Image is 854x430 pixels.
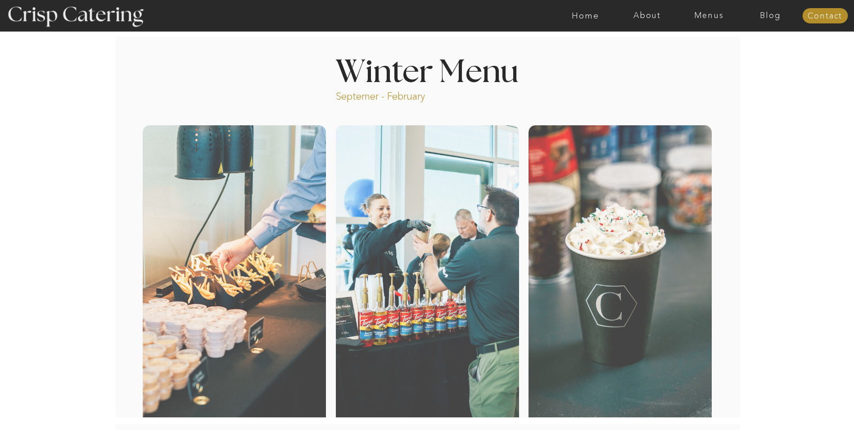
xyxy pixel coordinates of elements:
a: Menus [678,11,740,20]
iframe: podium webchat widget bubble [764,385,854,430]
a: About [616,11,678,20]
p: Septemer - February [336,90,460,100]
a: Home [555,11,616,20]
a: Blog [740,11,801,20]
h1: Winter Menu [302,57,552,83]
a: Contact [802,12,848,21]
